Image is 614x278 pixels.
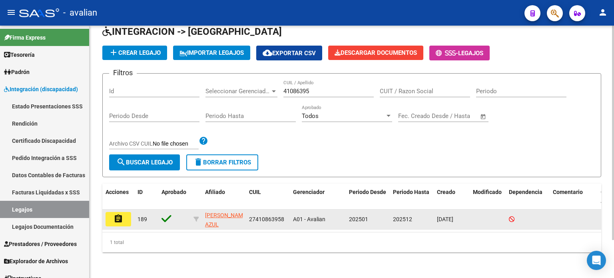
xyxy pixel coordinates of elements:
[179,49,244,56] span: IMPORTAR LEGAJOS
[263,48,272,58] mat-icon: cloud_download
[293,189,325,195] span: Gerenciador
[63,4,97,22] span: - avalian
[398,112,424,120] input: Start date
[205,88,270,95] span: Seleccionar Gerenciador
[116,159,173,166] span: Buscar Legajo
[158,184,190,210] datatable-header-cell: Aprobado
[199,136,208,146] mat-icon: help
[434,184,470,210] datatable-header-cell: Creado
[173,46,250,60] button: IMPORTAR LEGAJOS
[109,49,161,56] span: Crear Legajo
[4,68,30,76] span: Padrón
[479,112,488,121] button: Open calendar
[6,8,16,17] mat-icon: menu
[509,189,542,195] span: Dependencia
[102,46,167,60] button: Crear Legajo
[4,240,77,248] span: Prestadores / Proveedores
[328,46,423,60] button: Descargar Documentos
[431,112,470,120] input: End date
[349,189,386,195] span: Periodo Desde
[393,216,412,222] span: 202512
[436,50,458,57] span: -
[134,184,158,210] datatable-header-cell: ID
[193,159,251,166] span: Borrar Filtros
[553,189,583,195] span: Comentario
[458,50,483,57] span: Legajos
[205,212,248,228] span: [PERSON_NAME] AZUL
[470,184,506,210] datatable-header-cell: Modificado
[302,112,319,120] span: Todos
[550,184,598,210] datatable-header-cell: Comentario
[193,157,203,167] mat-icon: delete
[473,189,502,195] span: Modificado
[249,216,284,222] span: 27410863958
[256,46,322,60] button: Exportar CSV
[293,216,325,222] span: A01 - Avalian
[335,49,417,56] span: Descargar Documentos
[598,8,608,17] mat-icon: person
[109,48,118,57] mat-icon: add
[393,189,429,195] span: Periodo Hasta
[4,85,78,94] span: Integración (discapacidad)
[202,184,246,210] datatable-header-cell: Afiliado
[138,216,147,222] span: 189
[390,184,434,210] datatable-header-cell: Periodo Hasta
[153,140,199,148] input: Archivo CSV CUIL
[114,214,123,224] mat-icon: assignment
[109,154,180,170] button: Buscar Legajo
[106,189,129,195] span: Acciones
[290,184,346,210] datatable-header-cell: Gerenciador
[249,189,261,195] span: CUIL
[102,232,601,252] div: 1 total
[349,216,368,222] span: 202501
[116,157,126,167] mat-icon: search
[109,140,153,147] span: Archivo CSV CUIL
[109,67,137,78] h3: Filtros
[138,189,143,195] span: ID
[205,189,225,195] span: Afiliado
[102,26,282,37] span: INTEGRACION -> [GEOGRAPHIC_DATA]
[506,184,550,210] datatable-header-cell: Dependencia
[4,33,46,42] span: Firma Express
[161,189,186,195] span: Aprobado
[429,46,490,60] button: -Legajos
[246,184,290,210] datatable-header-cell: CUIL
[587,251,606,270] div: Open Intercom Messenger
[102,184,134,210] datatable-header-cell: Acciones
[186,154,258,170] button: Borrar Filtros
[4,257,68,266] span: Explorador de Archivos
[346,184,390,210] datatable-header-cell: Periodo Desde
[437,216,453,222] span: [DATE]
[437,189,455,195] span: Creado
[263,50,316,57] span: Exportar CSV
[4,50,35,59] span: Tesorería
